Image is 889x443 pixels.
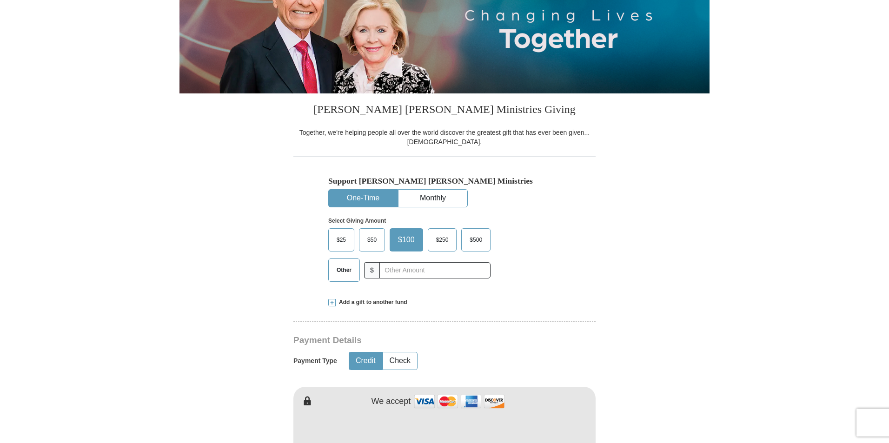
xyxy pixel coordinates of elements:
h3: Payment Details [293,335,531,346]
span: $50 [363,233,381,247]
span: $250 [431,233,453,247]
button: Monthly [398,190,467,207]
input: Other Amount [379,262,491,278]
div: Together, we're helping people all over the world discover the greatest gift that has ever been g... [293,128,596,146]
button: One-Time [329,190,398,207]
span: $100 [393,233,419,247]
span: $500 [465,233,487,247]
strong: Select Giving Amount [328,218,386,224]
span: Add a gift to another fund [336,298,407,306]
span: $ [364,262,380,278]
h5: Support [PERSON_NAME] [PERSON_NAME] Ministries [328,176,561,186]
h3: [PERSON_NAME] [PERSON_NAME] Ministries Giving [293,93,596,128]
h5: Payment Type [293,357,337,365]
span: Other [332,263,356,277]
button: Check [383,352,417,370]
img: credit cards accepted [413,391,506,411]
button: Credit [349,352,382,370]
span: $25 [332,233,351,247]
h4: We accept [372,397,411,407]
